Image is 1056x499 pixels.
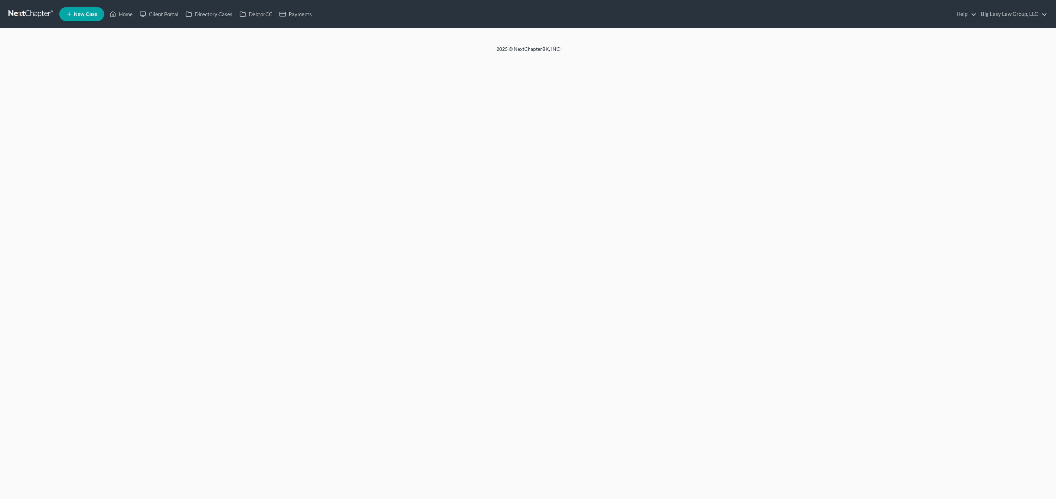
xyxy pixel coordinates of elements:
[276,8,315,20] a: Payments
[327,46,729,58] div: 2025 © NextChapterBK, INC
[182,8,236,20] a: Directory Cases
[136,8,182,20] a: Client Portal
[59,7,104,21] new-legal-case-button: New Case
[953,8,977,20] a: Help
[236,8,276,20] a: DebtorCC
[106,8,136,20] a: Home
[977,8,1047,20] a: Big Easy Law Group, LLC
